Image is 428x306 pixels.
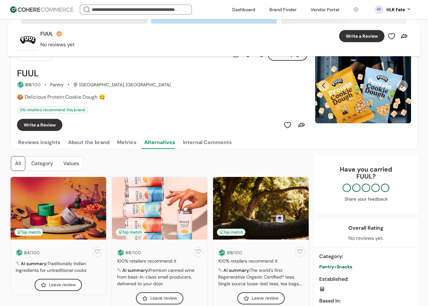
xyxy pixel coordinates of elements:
img: Brand cover image [11,4,417,42]
button: About the brand [67,136,111,149]
span: AI summary: [122,267,149,273]
div: Values [59,157,83,171]
span: AI summary: [21,261,47,266]
div: Based In : [319,297,413,305]
button: Metrics [116,136,138,149]
button: Leave review [237,292,285,304]
div: Slide 1 [315,48,411,123]
span: /100 [31,82,41,88]
p: FUUL ? [321,173,411,180]
button: Reviews insights [17,136,62,149]
span: 89 [25,82,31,88]
div: Internal Comments [183,139,232,146]
div: Category : [319,253,413,260]
div: Carousel [315,48,411,123]
button: Leave review [35,279,82,291]
div: Overall Rating [348,224,384,232]
div: [GEOGRAPHIC_DATA], [GEOGRAPHIC_DATA] [73,81,170,88]
div: Pantry [50,81,64,88]
button: Alternatives [143,136,177,149]
button: add to favorite [192,245,205,258]
span: > [334,264,337,270]
button: add to favorite [293,245,306,258]
img: Cohere Logo [10,6,73,13]
div: 0 % retailers recommend this brand [17,106,88,114]
div: Have you carried [321,166,411,180]
span: Pantry [319,264,334,270]
span: Snacks [337,264,352,270]
button: Next Slide [397,80,408,91]
a: Pantry>Snacks [319,264,413,270]
button: Previous Slide [318,80,329,91]
span: Premium canned wine from best-in-class small producers, delivered to your door. [117,267,194,287]
div: All [11,157,25,171]
span: 🍪 Delicious Protein Cookie Dough 😋 [17,94,105,100]
div: Hi, K Fate [386,6,405,13]
button: add to favorite [91,245,104,258]
button: Write a Review [17,119,62,131]
img: Slide 0 [315,48,411,123]
div: No reviews yet. [348,234,384,242]
span: AI summary: [223,267,250,273]
svg: 0 percent [374,5,384,14]
div: Established : [319,275,413,283]
span: Traditionally Indian ingredients for untraditional cooks [16,261,86,273]
button: Leave review [136,292,183,304]
div: Category [28,157,57,171]
div: Share your feedback [321,196,411,203]
h2: FUUL [17,68,39,79]
button: Hi,K Fate [386,6,411,13]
